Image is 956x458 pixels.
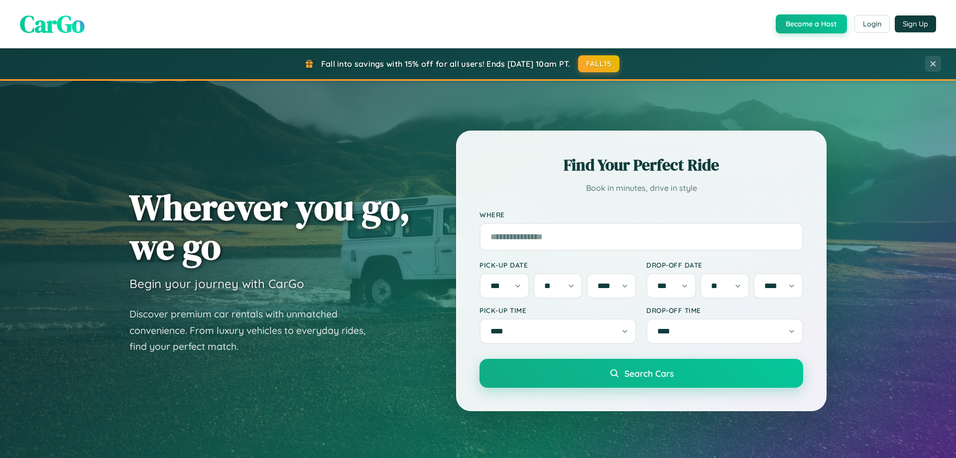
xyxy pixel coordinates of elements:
button: Become a Host [776,14,847,33]
label: Drop-off Time [646,306,803,314]
span: CarGo [20,7,85,40]
span: Fall into savings with 15% off for all users! Ends [DATE] 10am PT. [321,59,571,69]
button: Login [854,15,890,33]
p: Book in minutes, drive in style [479,181,803,195]
label: Drop-off Date [646,261,803,269]
label: Where [479,210,803,219]
h2: Find Your Perfect Ride [479,154,803,176]
h1: Wherever you go, we go [129,187,410,266]
label: Pick-up Date [479,261,636,269]
button: FALL15 [578,55,620,72]
label: Pick-up Time [479,306,636,314]
p: Discover premium car rentals with unmatched convenience. From luxury vehicles to everyday rides, ... [129,306,378,355]
h3: Begin your journey with CarGo [129,276,304,291]
button: Search Cars [479,359,803,388]
span: Search Cars [624,368,674,379]
button: Sign Up [895,15,936,32]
